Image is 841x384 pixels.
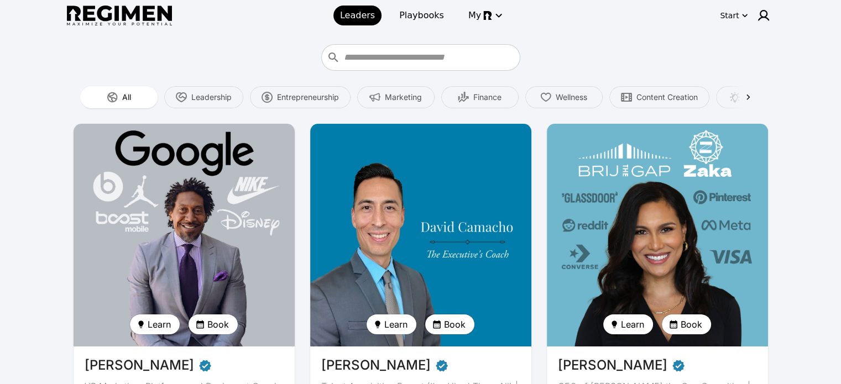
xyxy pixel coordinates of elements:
span: [PERSON_NAME] [321,355,431,375]
a: Leaders [333,6,382,25]
button: Wellness [525,86,603,108]
img: Leadership [176,92,187,103]
button: Book [189,314,238,334]
span: My [468,9,481,22]
span: Book [207,318,229,331]
button: Content Creation [609,86,709,108]
img: Marketing [369,92,380,103]
button: All [80,86,158,108]
span: [PERSON_NAME] [85,355,194,375]
div: Start [720,10,739,21]
button: My [462,6,508,25]
img: user icon [757,9,770,22]
img: Content Creation [621,92,632,103]
img: avatar of Daryl Butler [74,124,295,346]
button: Leadership [164,86,243,108]
span: Verified partner - Devika Brij [672,355,685,375]
button: Entrepreneurship [250,86,351,108]
span: Book [681,318,702,331]
img: avatar of Devika Brij [547,124,768,346]
span: Wellness [556,92,587,103]
div: Who do you want to learn from? [321,44,520,71]
img: Finance [458,92,469,103]
span: Playbooks [399,9,444,22]
span: [PERSON_NAME] [558,355,667,375]
span: Leaders [340,9,375,22]
span: Learn [148,318,171,331]
span: Verified partner - Daryl Butler [199,355,212,375]
button: Learn [130,314,180,334]
span: Learn [621,318,644,331]
img: avatar of David Camacho [310,124,531,346]
img: All [107,92,118,103]
img: Regimen logo [67,6,172,26]
img: Wellness [540,92,551,103]
span: Finance [473,92,502,103]
img: Entrepreneurship [262,92,273,103]
button: Finance [441,86,519,108]
a: Playbooks [393,6,451,25]
span: Book [444,318,466,331]
span: Content Creation [636,92,698,103]
span: Leadership [191,92,232,103]
button: Learn [603,314,653,334]
span: Marketing [385,92,422,103]
span: Verified partner - David Camacho [435,355,448,375]
button: Marketing [357,86,435,108]
span: All [122,92,131,103]
span: Learn [384,318,408,331]
button: Book [425,314,474,334]
button: Creativity [716,86,793,108]
button: Start [718,7,750,24]
button: Book [662,314,711,334]
span: Entrepreneurship [277,92,339,103]
button: Learn [367,314,416,334]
